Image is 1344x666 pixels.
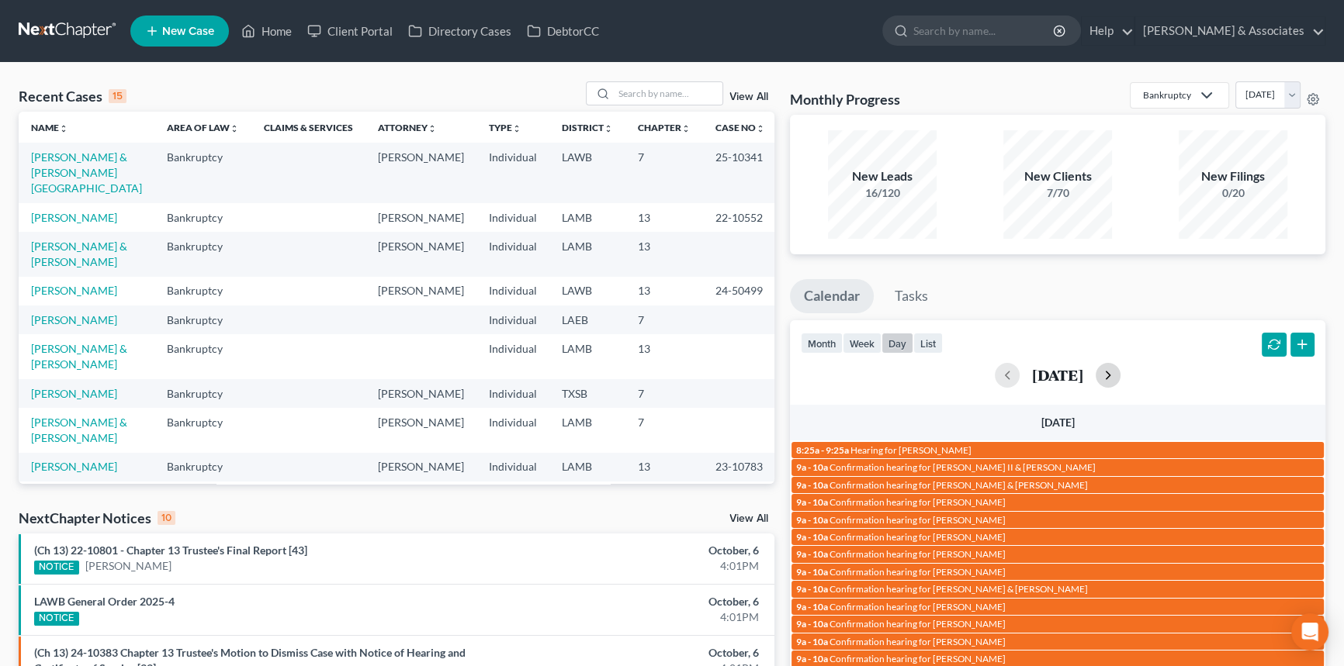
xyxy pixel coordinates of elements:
div: October, 6 [528,543,759,558]
a: [PERSON_NAME] & Associates [1135,17,1325,45]
div: NOTICE [34,561,79,575]
span: 9a - 10a [796,566,828,578]
span: Hearing for [PERSON_NAME] [850,444,972,456]
a: [PERSON_NAME] [31,313,117,326]
a: Typeunfold_more [489,122,521,133]
a: View All [729,91,768,102]
td: [PERSON_NAME] [365,203,476,232]
td: TXSB [549,379,625,408]
span: Confirmation hearing for [PERSON_NAME] [830,531,1006,543]
a: Client Portal [300,17,400,45]
span: Confirmation hearing for [PERSON_NAME] & [PERSON_NAME] [830,479,1088,491]
span: Confirmation hearing for [PERSON_NAME] [830,548,1006,560]
a: Districtunfold_more [562,122,613,133]
td: LAWB [549,143,625,202]
div: Bankruptcy [1143,88,1191,102]
th: Claims & Services [251,112,365,143]
td: [PERSON_NAME] [365,232,476,276]
span: 9a - 10a [796,601,828,613]
div: October, 6 [528,645,759,661]
td: [PERSON_NAME] [365,379,476,408]
a: [PERSON_NAME] [85,558,171,574]
i: unfold_more [604,124,613,133]
a: Case Nounfold_more [715,122,765,133]
td: 13 [625,232,703,276]
td: Individual [476,481,549,510]
a: [PERSON_NAME] [31,387,117,400]
td: 22-10552 [703,203,778,232]
button: week [843,333,882,354]
span: 9a - 10a [796,531,828,543]
a: [PERSON_NAME] [31,211,117,224]
span: Confirmation hearing for [PERSON_NAME] II & [PERSON_NAME] [830,461,1096,473]
td: Bankruptcy [154,334,251,378]
span: 9a - 10a [796,636,828,647]
a: Tasks [881,279,942,313]
div: NextChapter Notices [19,509,175,527]
td: Individual [476,305,549,334]
button: list [913,333,943,354]
td: [PERSON_NAME] [365,453,476,481]
div: 15 [109,89,126,103]
div: Open Intercom Messenger [1291,613,1328,650]
div: October, 6 [528,594,759,609]
a: Nameunfold_more [31,122,68,133]
td: Bankruptcy [154,232,251,276]
div: Recent Cases [19,87,126,105]
td: [PERSON_NAME] [365,143,476,202]
a: [PERSON_NAME] [31,284,117,297]
td: Individual [476,143,549,202]
span: 9a - 10a [796,496,828,508]
a: [PERSON_NAME] & [PERSON_NAME] [31,416,127,444]
a: Attorneyunfold_more [378,122,437,133]
h3: Monthly Progress [790,90,900,109]
i: unfold_more [512,124,521,133]
td: LAMB [549,334,625,378]
h2: [DATE] [1032,367,1083,383]
td: 25-10060 [703,481,778,510]
div: 10 [158,511,175,525]
a: View All [729,513,768,524]
a: Area of Lawunfold_more [167,122,239,133]
i: unfold_more [59,124,68,133]
td: LAMB [549,408,625,452]
a: (Ch 13) 22-10801 - Chapter 13 Trustee's Final Report [43] [34,543,307,557]
td: Bankruptcy [154,453,251,481]
span: Confirmation hearing for [PERSON_NAME] [830,601,1006,613]
span: Confirmation hearing for [PERSON_NAME] [830,566,1006,578]
div: 4:01PM [528,558,759,574]
a: Help [1082,17,1134,45]
td: 7 [625,143,703,202]
td: 23-10783 [703,453,778,481]
td: 7 [625,481,703,510]
a: Chapterunfold_more [638,122,691,133]
a: DebtorCC [519,17,607,45]
a: LAWB General Order 2025-4 [34,595,175,608]
span: Confirmation hearing for [PERSON_NAME] [830,496,1006,508]
div: New Filings [1179,167,1287,185]
a: [PERSON_NAME] & [PERSON_NAME] [31,342,127,371]
td: 7 [625,408,703,452]
button: month [801,333,843,354]
td: LAMB [549,453,625,481]
td: 13 [625,277,703,305]
span: 8:25a - 9:25a [796,444,849,456]
td: Bankruptcy [154,143,251,202]
a: [PERSON_NAME] [31,460,117,473]
span: Confirmation hearing for [PERSON_NAME] [830,514,1006,526]
i: unfold_more [681,124,691,133]
div: 16/120 [828,185,937,201]
td: Bankruptcy [154,277,251,305]
td: Individual [476,203,549,232]
td: [PERSON_NAME] [365,408,476,452]
td: Individual [476,408,549,452]
span: 9a - 10a [796,653,828,664]
td: Bankruptcy [154,481,251,510]
td: Bankruptcy [154,305,251,334]
span: [DATE] [1041,416,1075,429]
span: New Case [162,26,214,37]
button: day [882,333,913,354]
a: Home [234,17,300,45]
div: 4:01PM [528,609,759,625]
td: 25-10341 [703,143,778,202]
